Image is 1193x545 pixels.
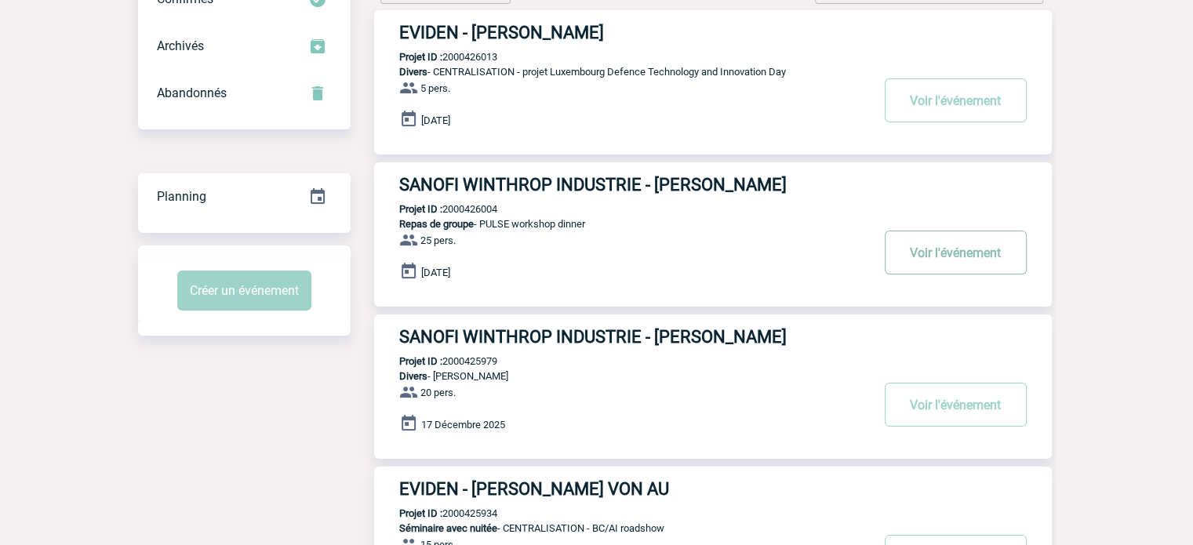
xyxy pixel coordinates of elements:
div: Retrouvez ici tous vos événements annulés [138,70,351,117]
p: - CENTRALISATION - BC/AI roadshow [374,522,870,534]
h3: EVIDEN - [PERSON_NAME] [399,23,870,42]
span: Séminaire avec nuitée [399,522,497,534]
span: [DATE] [421,267,450,278]
a: EVIDEN - [PERSON_NAME] [374,23,1052,42]
p: 2000425934 [374,507,497,519]
b: Projet ID : [399,51,442,63]
b: Projet ID : [399,203,442,215]
button: Voir l'événement [885,78,1027,122]
span: Repas de groupe [399,218,474,230]
div: Retrouvez ici tous vos événements organisés par date et état d'avancement [138,173,351,220]
p: 2000425979 [374,355,497,367]
b: Projet ID : [399,507,442,519]
div: Retrouvez ici tous les événements que vous avez décidé d'archiver [138,23,351,70]
span: 25 pers. [420,234,456,246]
p: - CENTRALISATION - projet Luxembourg Defence Technology and Innovation Day [374,66,870,78]
h3: SANOFI WINTHROP INDUSTRIE - [PERSON_NAME] [399,327,870,347]
p: - [PERSON_NAME] [374,370,870,382]
button: Voir l'événement [885,383,1027,427]
h3: SANOFI WINTHROP INDUSTRIE - [PERSON_NAME] [399,175,870,194]
span: 20 pers. [420,387,456,398]
p: 2000426013 [374,51,497,63]
span: 5 pers. [420,82,450,94]
a: SANOFI WINTHROP INDUSTRIE - [PERSON_NAME] [374,327,1052,347]
h3: EVIDEN - [PERSON_NAME] VON AU [399,479,870,499]
span: Divers [399,66,427,78]
a: Planning [138,173,351,219]
b: Projet ID : [399,355,442,367]
span: Abandonnés [157,85,227,100]
button: Voir l'événement [885,231,1027,274]
span: Divers [399,370,427,382]
span: Archivés [157,38,204,53]
p: 2000426004 [374,203,497,215]
span: 17 Décembre 2025 [421,419,505,431]
span: [DATE] [421,114,450,126]
span: Planning [157,189,206,204]
p: - PULSE workshop dinner [374,218,870,230]
a: EVIDEN - [PERSON_NAME] VON AU [374,479,1052,499]
button: Créer un événement [177,271,311,311]
a: SANOFI WINTHROP INDUSTRIE - [PERSON_NAME] [374,175,1052,194]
